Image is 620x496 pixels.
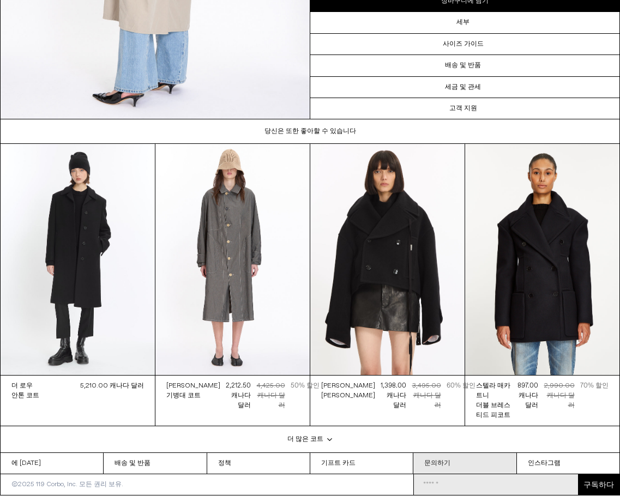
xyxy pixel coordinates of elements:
[445,83,481,92] font: 세금 및 관세
[449,104,477,113] font: 고객 지원
[166,381,220,391] a: [PERSON_NAME]
[310,144,465,376] img: 앤 드뮐미스터 다빈 피코트
[11,381,39,391] a: 더 로우
[11,382,33,390] font: 더 로우
[544,382,575,410] font: 2,990.00 캐나다 달러
[321,381,375,391] a: [PERSON_NAME]
[517,453,619,474] a: 인스타그램
[517,382,538,410] font: 897.00 캐나다 달러
[218,459,231,468] font: 정책
[1,453,103,474] a: 에 [DATE]
[381,382,406,410] font: 1,398.00 캐나다 달러
[583,480,614,489] font: 구독하다
[166,391,220,401] a: 기병대 코트
[412,382,441,410] font: 3,495.00 캐나다 달러
[80,382,144,390] font: 5,210.00 캐나다 달러
[580,382,609,390] font: 70% 할인
[578,474,619,495] button: 구독하다
[443,40,484,49] font: 사이즈 가이드
[414,474,578,495] input: 이메일 주소
[321,391,375,401] a: [PERSON_NAME]
[476,381,512,401] a: 스텔라 매카트니
[115,459,151,468] font: 배송 및 반품
[166,382,220,390] font: [PERSON_NAME]
[257,382,285,410] font: 4,425.00 캐나다 달러
[11,391,39,401] a: 안톤 코트
[413,453,516,474] a: 문의하기
[321,459,356,468] font: 기프트 카드
[424,459,450,468] font: 문의하기
[476,401,510,420] font: 더블 브레스티드 피코트
[445,61,481,70] font: 배송 및 반품
[207,453,310,474] a: 정책
[456,19,469,27] font: 세부
[104,453,206,474] a: 배송 및 반품
[166,391,201,400] font: 기병대 코트
[11,391,39,400] font: 안톤 코트
[310,453,413,474] a: 기프트 카드
[476,401,512,420] a: 더블 브레스티드 피코트
[226,382,251,410] font: 2,212.50 캐나다 달러
[465,144,619,376] img: 스텔라 맥카트니 피코트
[287,435,323,444] font: 더 많은 코트
[291,382,320,390] font: 50% 할인
[11,480,123,489] font: ©2025 119 Corbo, Inc. 모든 권리 보유.
[528,459,561,468] font: 인스타그램
[321,391,375,400] font: [PERSON_NAME]
[321,382,375,390] font: [PERSON_NAME]
[1,144,155,376] img: 더 로우 안톤 코트
[155,144,310,376] img: 메종 마르지엘라 칼발리 코트
[11,459,41,468] font: 에 [DATE]
[447,382,475,390] font: 60% 할인
[476,382,510,400] font: 스텔라 매카트니
[264,127,356,136] font: 당신은 또한 좋아할 수 있습니다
